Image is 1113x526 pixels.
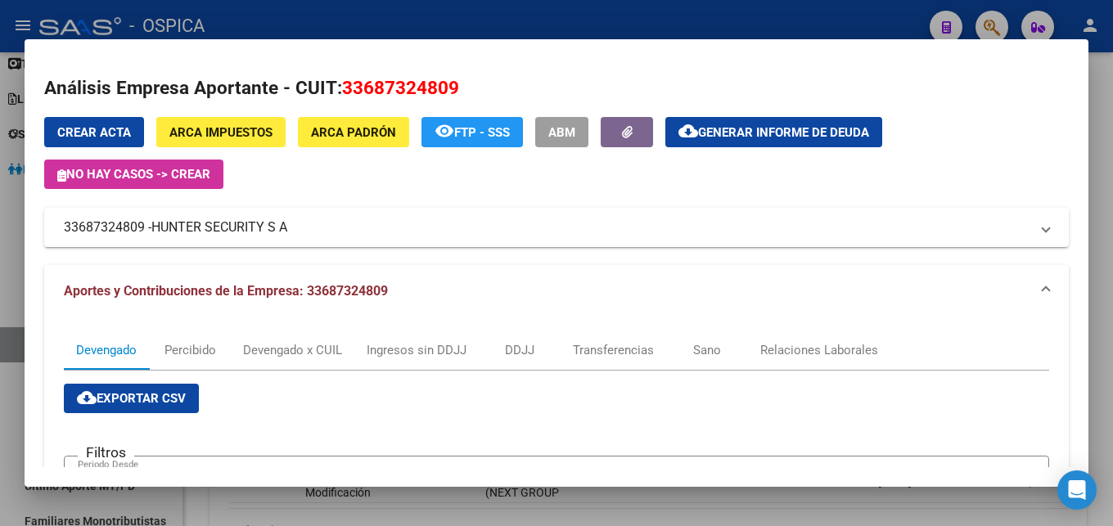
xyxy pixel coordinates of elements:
div: Transferencias [573,341,654,359]
button: ARCA Padrón [298,117,409,147]
span: HUNTER SECURITY S A [151,218,287,237]
mat-expansion-panel-header: 33687324809 -HUNTER SECURITY S A [44,208,1069,247]
span: FTP - SSS [454,125,510,140]
div: Devengado x CUIL [243,341,342,359]
h3: Filtros [78,443,134,461]
button: Exportar CSV [64,384,199,413]
h2: Análisis Empresa Aportante - CUIT: [44,74,1069,102]
div: Open Intercom Messenger [1057,470,1097,510]
div: Devengado [76,341,137,359]
div: Sano [693,341,721,359]
mat-icon: cloud_download [77,388,97,407]
span: Exportar CSV [77,391,186,406]
span: ARCA Impuestos [169,125,273,140]
span: 33687324809 [342,77,459,98]
mat-icon: remove_red_eye [435,121,454,141]
span: Aportes y Contribuciones de la Empresa: 33687324809 [64,283,388,299]
div: Percibido [164,341,216,359]
button: FTP - SSS [421,117,523,147]
div: Ingresos sin DDJJ [367,341,466,359]
div: DDJJ [505,341,534,359]
span: Crear Acta [57,125,131,140]
span: Generar informe de deuda [698,125,869,140]
span: ABM [548,125,575,140]
span: ARCA Padrón [311,125,396,140]
div: Relaciones Laborales [760,341,878,359]
button: ABM [535,117,588,147]
span: No hay casos -> Crear [57,167,210,182]
mat-icon: cloud_download [678,121,698,141]
button: No hay casos -> Crear [44,160,223,189]
button: ARCA Impuestos [156,117,286,147]
button: Crear Acta [44,117,144,147]
mat-panel-title: 33687324809 - [64,218,1030,237]
mat-expansion-panel-header: Aportes y Contribuciones de la Empresa: 33687324809 [44,265,1069,317]
button: Generar informe de deuda [665,117,882,147]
